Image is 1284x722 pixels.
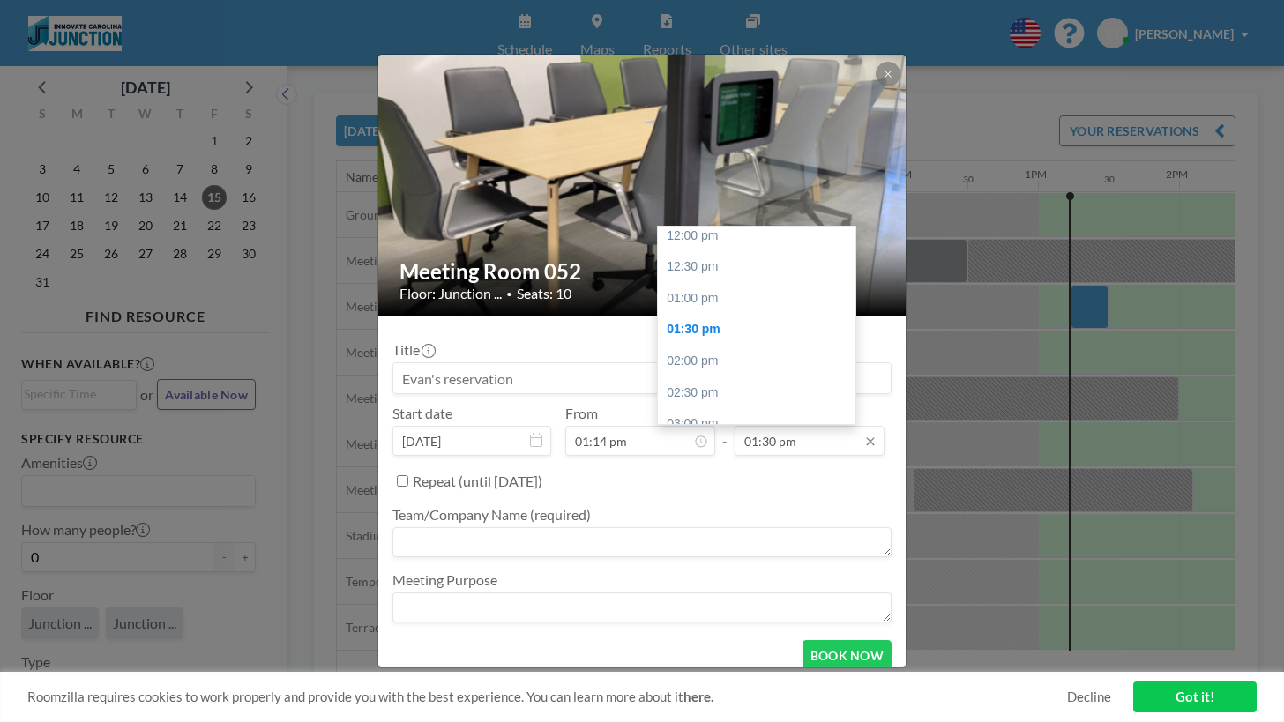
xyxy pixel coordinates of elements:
[399,258,886,285] h2: Meeting Room 052
[413,473,542,490] label: Repeat (until [DATE])
[1133,681,1257,712] a: Got it!
[392,506,591,524] label: Team/Company Name (required)
[658,251,855,283] div: 12:30 pm
[658,377,855,409] div: 02:30 pm
[399,285,502,302] span: Floor: Junction ...
[392,341,434,359] label: Title
[27,689,1067,705] span: Roomzilla requires cookies to work properly and provide you with the best experience. You can lea...
[658,220,855,252] div: 12:00 pm
[517,285,571,302] span: Seats: 10
[506,287,512,301] span: •
[658,346,855,377] div: 02:00 pm
[683,689,713,704] a: here.
[378,54,907,319] img: 537.jpg
[565,405,598,422] label: From
[722,411,728,450] span: -
[1067,689,1111,705] a: Decline
[658,408,855,440] div: 03:00 pm
[392,571,497,589] label: Meeting Purpose
[393,363,891,393] input: Evan's reservation
[658,283,855,315] div: 01:00 pm
[658,314,855,346] div: 01:30 pm
[392,405,452,422] label: Start date
[802,640,892,671] button: BOOK NOW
